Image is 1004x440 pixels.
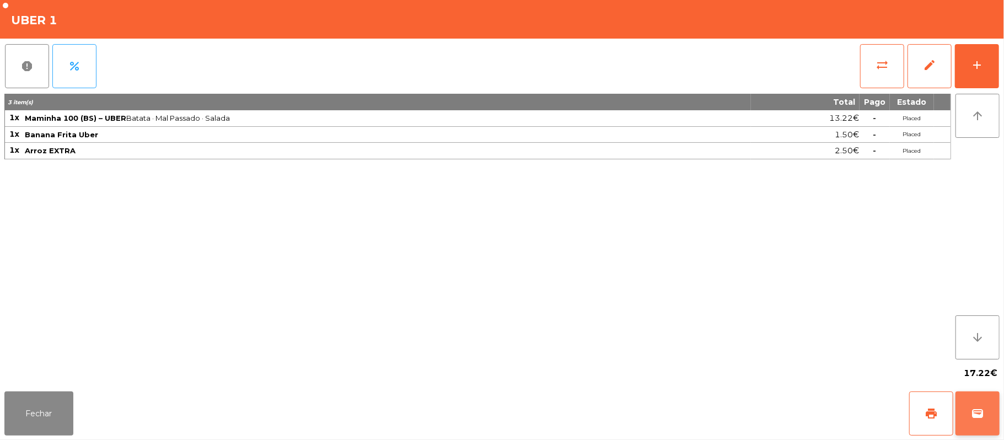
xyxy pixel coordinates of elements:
[955,315,1000,359] button: arrow_downward
[876,58,889,72] span: sync_alt
[68,60,81,73] span: percent
[971,407,984,420] span: wallet
[971,331,984,344] i: arrow_downward
[11,12,57,29] h4: UBER 1
[8,99,33,106] span: 3 item(s)
[25,130,98,139] span: Banana Frita Uber
[52,44,96,88] button: percent
[909,391,953,436] button: print
[5,44,49,88] button: report
[873,113,877,123] span: -
[964,365,997,382] span: 17.22€
[923,58,936,72] span: edit
[25,146,76,155] span: Arroz EXTRA
[955,391,1000,436] button: wallet
[751,94,860,110] th: Total
[890,143,934,159] td: Placed
[25,114,126,122] span: Maminha 100 (BS) – UBER
[9,145,19,155] span: 1x
[860,94,890,110] th: Pago
[835,127,859,142] span: 1.50€
[890,94,934,110] th: Estado
[20,60,34,73] span: report
[970,58,984,72] div: add
[925,407,938,420] span: print
[829,111,859,126] span: 13.22€
[25,114,750,122] span: Batata · Mal Passado · Salada
[9,112,19,122] span: 1x
[955,94,1000,138] button: arrow_upward
[908,44,952,88] button: edit
[4,391,73,436] button: Fechar
[873,130,877,139] span: -
[860,44,904,88] button: sync_alt
[835,143,859,158] span: 2.50€
[890,110,934,127] td: Placed
[890,127,934,143] td: Placed
[9,129,19,139] span: 1x
[873,146,877,155] span: -
[955,44,999,88] button: add
[971,109,984,122] i: arrow_upward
